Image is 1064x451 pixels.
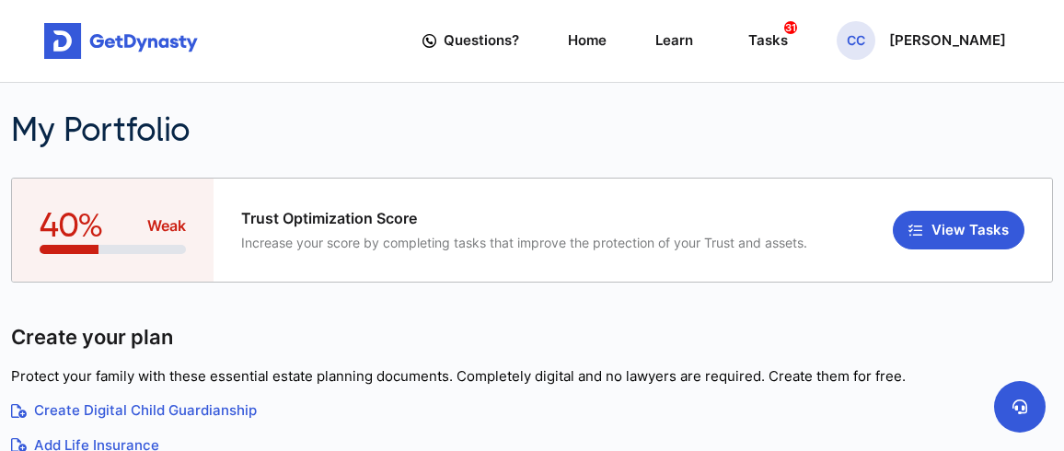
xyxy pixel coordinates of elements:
a: Questions? [422,16,519,66]
h2: My Portfolio [11,110,782,150]
span: Increase your score by completing tasks that improve the protection of your Trust and assets. [241,235,807,250]
img: Get started for free with Dynasty Trust Company [44,23,198,60]
span: Questions? [444,25,519,57]
span: Create your plan [11,324,173,351]
a: Create Digital Child Guardianship [11,400,1053,422]
p: Protect your family with these essential estate planning documents. Completely digital and no law... [11,366,1053,387]
div: Tasks [748,25,788,57]
span: Trust Optimization Score [241,210,807,227]
a: Home [568,16,607,66]
p: [PERSON_NAME] [889,33,1006,48]
span: 31 [784,21,797,34]
span: Weak [147,215,186,237]
span: 40% [40,206,103,245]
button: CC[PERSON_NAME] [837,21,1006,60]
button: View Tasks [893,211,1024,249]
span: CC [837,21,875,60]
a: Tasks31 [742,16,789,66]
a: Learn [655,16,693,66]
